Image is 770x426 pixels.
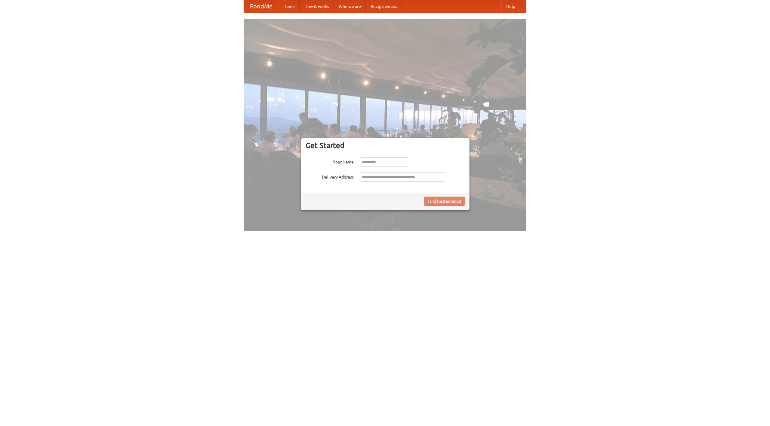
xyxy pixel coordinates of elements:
a: Recipe videos [366,0,402,12]
a: Home [279,0,300,12]
label: Your Name [306,157,354,165]
a: Help [501,0,520,12]
button: Find Restaurants! [424,197,465,206]
a: How it works [300,0,334,12]
a: Who we are [334,0,366,12]
h3: Get Started [306,141,465,150]
a: FoodMe [244,0,279,12]
label: Delivery Address [306,173,354,180]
